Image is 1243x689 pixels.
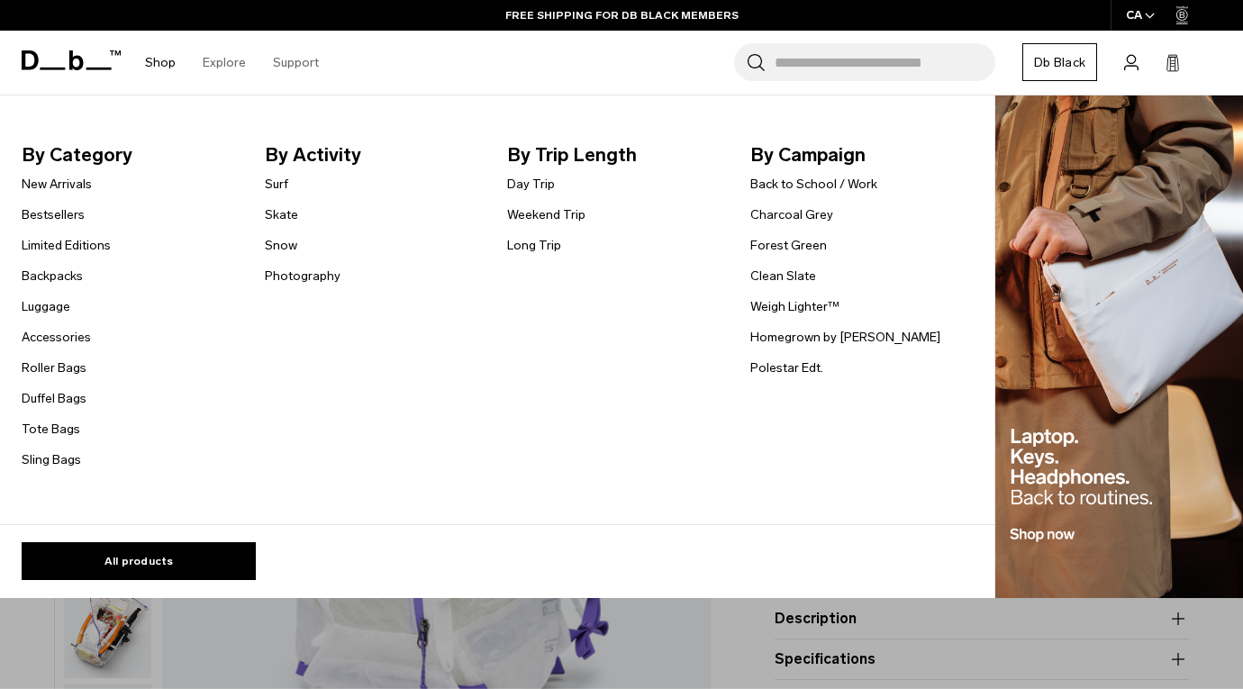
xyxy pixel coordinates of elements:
a: Tote Bags [22,420,80,439]
a: Clean Slate [750,267,816,286]
a: All products [22,542,256,580]
a: Homegrown by [PERSON_NAME] [750,328,940,347]
a: Polestar Edt. [750,358,823,377]
span: By Trip Length [507,141,721,169]
a: Charcoal Grey [750,205,833,224]
a: FREE SHIPPING FOR DB BLACK MEMBERS [505,7,739,23]
a: Day Trip [507,175,555,194]
a: Shop [145,31,176,95]
a: Sling Bags [22,450,81,469]
a: Snow [265,236,297,255]
a: Long Trip [507,236,561,255]
a: Duffel Bags [22,389,86,408]
img: Db [995,95,1243,599]
a: Weigh Lighter™ [750,297,839,316]
a: Explore [203,31,246,95]
a: Db Black [1022,43,1097,81]
a: Backpacks [22,267,83,286]
a: Weekend Trip [507,205,585,224]
a: Skate [265,205,298,224]
span: By Activity [265,141,479,169]
span: By Category [22,141,236,169]
a: Forest Green [750,236,827,255]
a: Luggage [22,297,70,316]
a: Bestsellers [22,205,85,224]
a: Limited Editions [22,236,111,255]
a: Roller Bags [22,358,86,377]
a: Accessories [22,328,91,347]
span: By Campaign [750,141,965,169]
a: New Arrivals [22,175,92,194]
a: Back to School / Work [750,175,877,194]
a: Photography [265,267,340,286]
a: Surf [265,175,288,194]
nav: Main Navigation [132,31,332,95]
a: Support [273,31,319,95]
